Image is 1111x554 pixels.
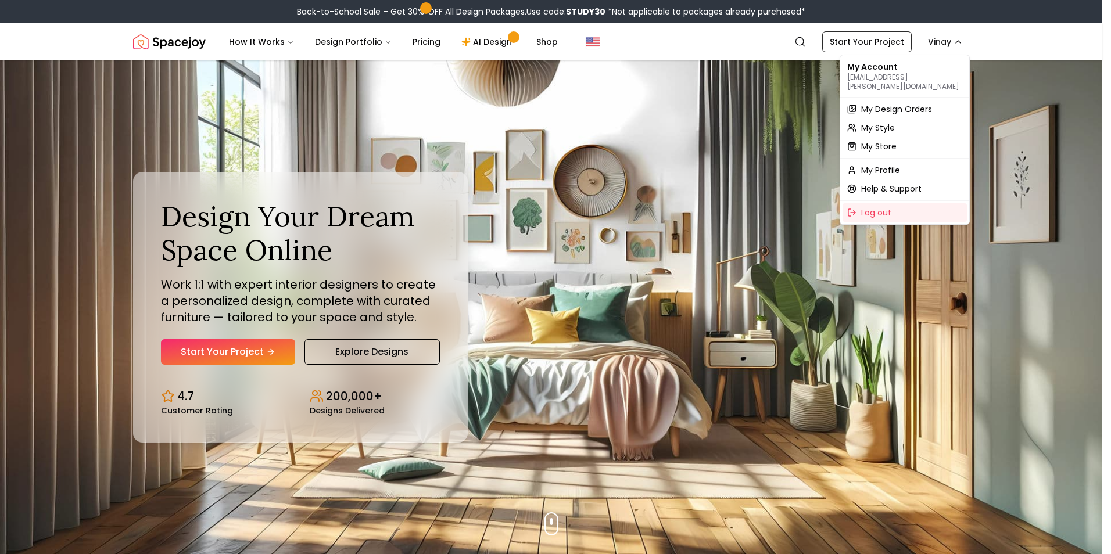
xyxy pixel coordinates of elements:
[861,103,932,115] span: My Design Orders
[843,179,967,198] a: Help & Support
[861,183,922,195] span: Help & Support
[843,161,967,179] a: My Profile
[847,73,962,91] p: [EMAIL_ADDRESS][PERSON_NAME][DOMAIN_NAME]
[861,122,895,134] span: My Style
[843,118,967,137] a: My Style
[861,141,897,152] span: My Store
[843,57,967,95] div: My Account
[861,207,891,218] span: Log out
[843,137,967,156] a: My Store
[840,55,970,225] div: Vinay
[843,100,967,118] a: My Design Orders
[861,164,900,176] span: My Profile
